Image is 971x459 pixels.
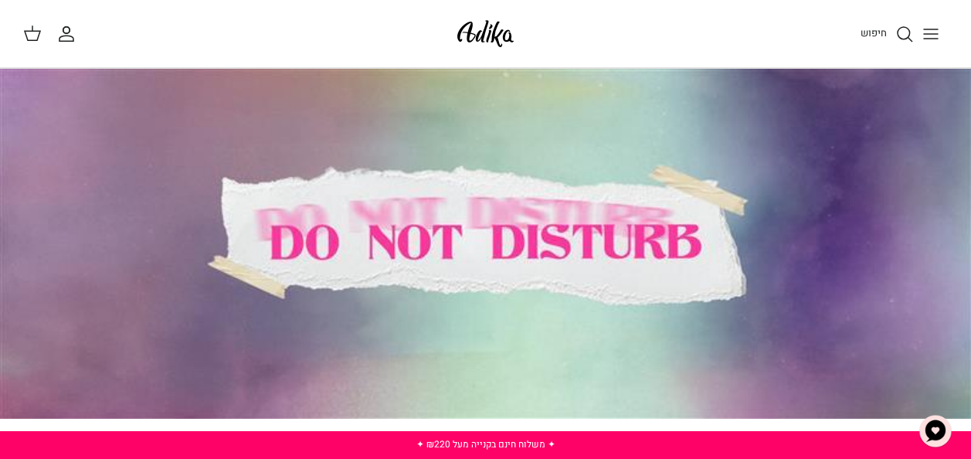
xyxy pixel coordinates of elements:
[57,25,82,43] a: החשבון שלי
[453,15,518,52] img: Adika IL
[861,25,914,43] a: חיפוש
[914,17,948,51] button: Toggle menu
[861,25,887,40] span: חיפוש
[416,437,555,451] a: ✦ משלוח חינם בקנייה מעל ₪220 ✦
[912,408,959,454] button: צ'אט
